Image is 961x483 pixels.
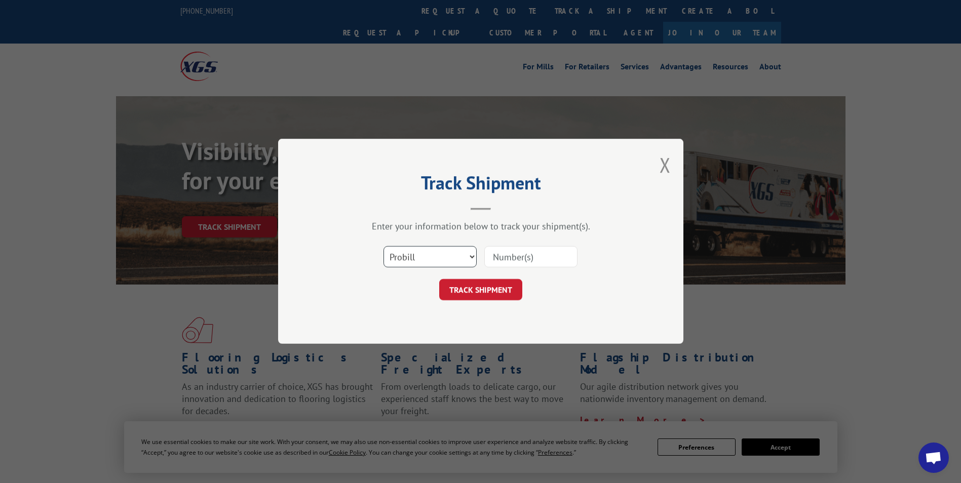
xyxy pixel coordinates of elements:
[484,247,578,268] input: Number(s)
[439,279,522,301] button: TRACK SHIPMENT
[329,176,633,195] h2: Track Shipment
[918,442,949,473] div: Open chat
[329,221,633,232] div: Enter your information below to track your shipment(s).
[660,151,671,178] button: Close modal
